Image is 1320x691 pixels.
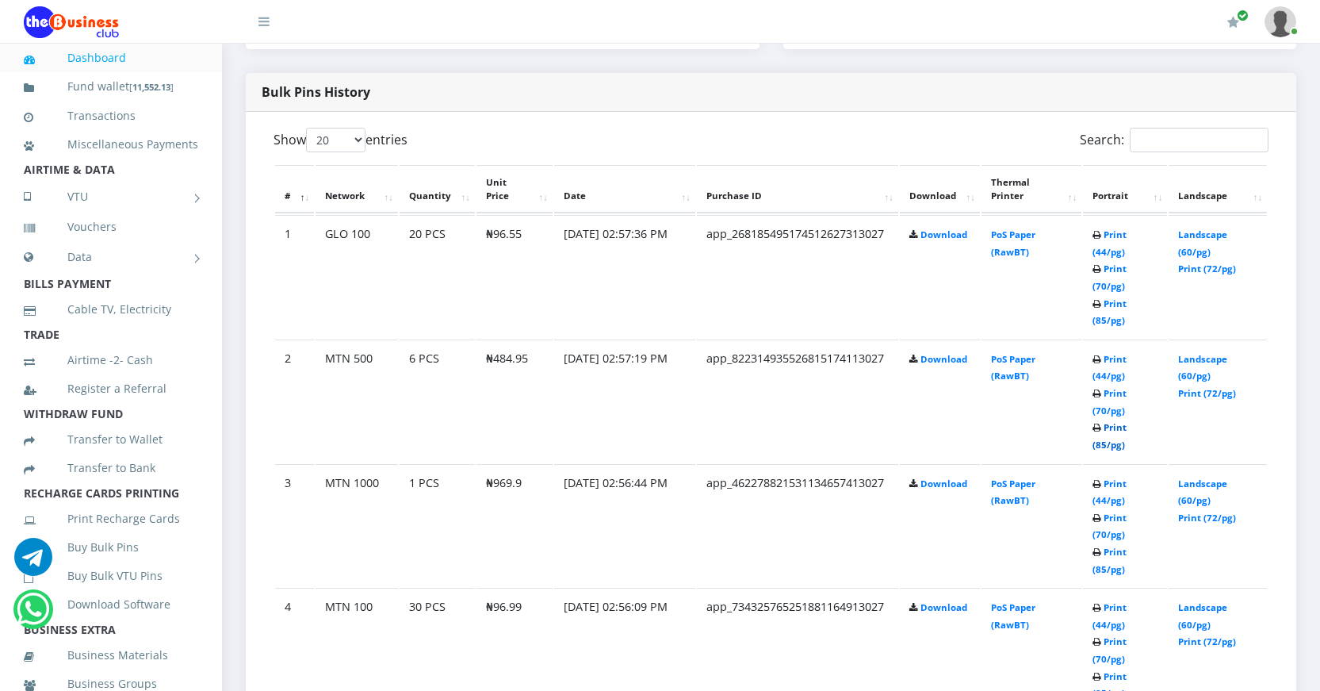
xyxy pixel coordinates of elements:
[316,464,398,587] td: MTN 1000
[274,128,407,152] label: Show entries
[24,6,119,38] img: Logo
[554,215,695,338] td: [DATE] 02:57:36 PM
[920,478,967,489] a: Download
[697,165,898,214] th: Purchase ID: activate to sort column ascending
[1178,601,1227,631] a: Landscape (60/pg)
[1130,128,1268,152] input: Search:
[1092,601,1127,631] a: Print (44/pg)
[1092,421,1127,451] a: Print (85/pg)
[1092,387,1127,417] a: Print (70/pg)
[24,68,198,106] a: Fund wallet[11,552.13]
[1092,635,1127,665] a: Print (70/pg)
[554,165,695,214] th: Date: activate to sort column ascending
[24,558,198,594] a: Buy Bulk VTU Pins
[262,83,370,101] strong: Bulk Pins History
[1092,546,1127,575] a: Print (85/pg)
[476,215,553,338] td: ₦96.55
[554,464,695,587] td: [DATE] 02:56:44 PM
[14,550,52,576] a: Chat for support
[24,450,198,486] a: Transfer to Bank
[24,529,198,566] a: Buy Bulk Pins
[1265,6,1296,37] img: User
[24,637,198,674] a: Business Materials
[1178,228,1227,258] a: Landscape (60/pg)
[306,128,365,152] select: Showentries
[991,228,1035,258] a: PoS Paper (RawBT)
[1092,478,1127,507] a: Print (44/pg)
[1169,165,1267,214] th: Landscape: activate to sort column ascending
[476,340,553,463] td: ₦484.95
[1092,263,1127,292] a: Print (70/pg)
[900,165,980,214] th: Download: activate to sort column ascending
[24,126,198,163] a: Miscellaneous Payments
[1092,353,1127,382] a: Print (44/pg)
[920,228,967,240] a: Download
[1178,263,1236,274] a: Print (72/pg)
[476,165,553,214] th: Unit Price: activate to sort column ascending
[316,165,398,214] th: Network: activate to sort column ascending
[275,340,314,463] td: 2
[24,291,198,328] a: Cable TV, Electricity
[275,464,314,587] td: 3
[24,237,198,277] a: Data
[24,40,198,76] a: Dashboard
[1092,228,1127,258] a: Print (44/pg)
[1178,387,1236,399] a: Print (72/pg)
[400,464,475,587] td: 1 PCS
[275,165,314,214] th: #: activate to sort column descending
[476,464,553,587] td: ₦969.9
[1178,353,1227,382] a: Landscape (60/pg)
[24,177,198,217] a: VTU
[17,602,49,628] a: Chat for support
[400,215,475,338] td: 20 PCS
[1227,16,1239,29] i: Renew/Upgrade Subscription
[1178,478,1227,507] a: Landscape (60/pg)
[1237,10,1249,21] span: Renew/Upgrade Subscription
[991,601,1035,631] a: PoS Paper (RawBT)
[554,340,695,463] td: [DATE] 02:57:19 PM
[991,353,1035,382] a: PoS Paper (RawBT)
[24,421,198,458] a: Transfer to Wallet
[316,340,398,463] td: MTN 500
[920,353,967,365] a: Download
[275,215,314,338] td: 1
[316,215,398,338] td: GLO 100
[24,370,198,407] a: Register a Referral
[24,501,198,537] a: Print Recharge Cards
[991,478,1035,507] a: PoS Paper (RawBT)
[697,464,898,587] td: app_462278821531134657413027
[24,586,198,623] a: Download Software
[920,601,967,613] a: Download
[697,340,898,463] td: app_822314935526815174113027
[132,81,170,93] b: 11,552.13
[1178,512,1236,524] a: Print (72/pg)
[1080,128,1268,152] label: Search:
[400,340,475,463] td: 6 PCS
[1178,635,1236,647] a: Print (72/pg)
[1083,165,1167,214] th: Portrait: activate to sort column ascending
[1092,512,1127,541] a: Print (70/pg)
[24,98,198,134] a: Transactions
[24,342,198,378] a: Airtime -2- Cash
[24,209,198,245] a: Vouchers
[697,215,898,338] td: app_268185495174512627313027
[129,81,174,93] small: [ ]
[981,165,1082,214] th: Thermal Printer: activate to sort column ascending
[400,165,475,214] th: Quantity: activate to sort column ascending
[1092,298,1127,327] a: Print (85/pg)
